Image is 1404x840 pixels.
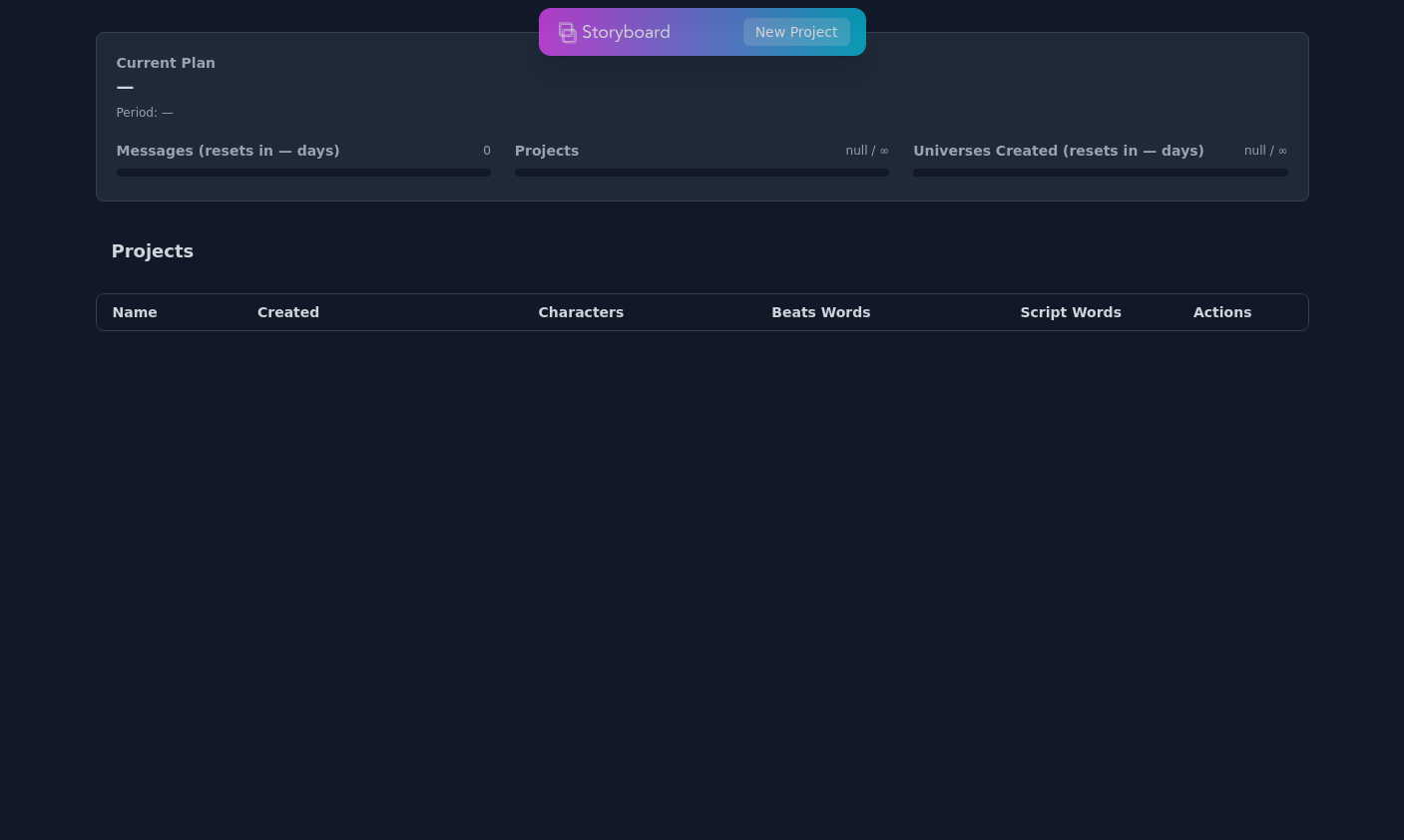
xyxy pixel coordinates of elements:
span: null / ∞ [1244,143,1288,159]
th: Name [97,294,241,330]
th: Beats Words [640,294,886,330]
th: Characters [419,294,641,330]
h4: Messages (resets in — days) [117,141,340,161]
button: New Project [743,18,850,46]
img: storyboard [558,12,670,52]
h3: Current Plan [117,53,1288,73]
th: Created [241,294,419,330]
p: Period: — [117,105,1288,121]
h4: Universes Created (resets in — days) [913,141,1204,161]
p: — [117,73,1288,101]
h4: Projects [515,141,579,161]
span: null / ∞ [846,143,890,159]
th: Actions [1138,294,1308,330]
h2: Projects [112,237,195,265]
span: 0 [483,143,491,159]
th: Script Words [887,294,1138,330]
